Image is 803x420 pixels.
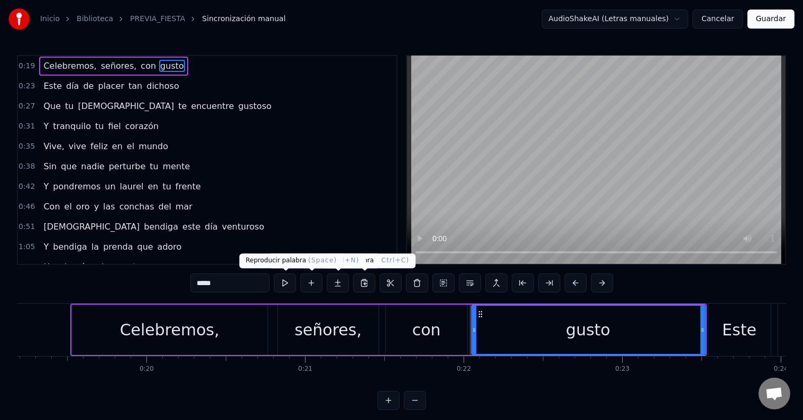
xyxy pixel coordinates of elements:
span: el [126,140,135,152]
span: Vive, [42,140,65,152]
span: Sin [42,160,58,172]
span: feliz [89,140,109,152]
div: 0:24 [774,365,788,373]
span: te [177,100,188,112]
span: Y [42,120,50,132]
span: en [146,180,159,193]
span: ( Ctrl+C ) [379,257,410,264]
span: ángeles [79,261,115,273]
span: Y [42,180,50,193]
span: tu [94,120,105,132]
span: encuentre [190,100,235,112]
div: 0:23 [615,365,630,373]
span: ( Space ) [308,257,337,264]
span: frente [174,180,202,193]
div: 0:20 [140,365,154,373]
span: venturoso [221,221,265,233]
span: perturbe [108,160,147,172]
span: dichoso [145,80,180,92]
span: laurel [119,180,145,193]
span: pondremos [52,180,101,193]
div: gusto [566,318,611,342]
span: el [63,200,73,213]
button: Guardar [747,10,795,29]
div: Celebremos, [120,318,219,342]
div: Chat abierto [759,378,790,409]
img: youka [8,8,30,30]
span: 0:51 [19,222,35,232]
span: fiel [107,120,122,132]
a: PREVIA_FIESTA [130,14,185,24]
span: 0:46 [19,202,35,212]
span: placer [97,80,125,92]
span: [DEMOGRAPHIC_DATA] [77,100,175,112]
span: Que [42,100,62,112]
div: 0:22 [457,365,471,373]
span: tranquilo [52,120,92,132]
span: tu [149,160,159,172]
span: gustoso [237,100,273,112]
span: este [181,221,201,233]
span: ( Ctrl+N ) [328,257,359,264]
span: conchas [118,200,155,213]
span: tan [127,80,143,92]
div: Este [722,318,756,342]
span: 1:05 [19,242,35,252]
span: Este [42,80,63,92]
span: 0:31 [19,121,35,132]
span: 0:19 [19,61,35,71]
span: 1:09 [19,262,35,272]
span: Y [42,241,50,253]
div: Agregar Subpalabra [304,253,380,268]
span: día [204,221,218,233]
span: Celebremos, [42,60,97,72]
span: 0:35 [19,141,35,152]
span: mundo [137,140,169,152]
span: con [140,60,157,72]
span: nadie [80,160,105,172]
nav: breadcrumb [40,14,285,24]
div: señores, [294,318,362,342]
span: mente [162,160,191,172]
span: que [136,241,154,253]
span: y [93,200,100,213]
span: adoro [156,241,183,253]
span: Con [42,200,61,213]
span: prenda [102,241,134,253]
span: los [63,261,78,273]
span: bendiga [143,221,179,233]
span: coro [165,261,186,273]
span: vive [68,140,87,152]
span: la [90,241,100,253]
span: 0:23 [19,81,35,92]
span: [DEMOGRAPHIC_DATA] [42,221,141,233]
a: Biblioteca [77,14,113,24]
span: 0:27 [19,101,35,112]
span: que [60,160,78,172]
span: en [150,261,163,273]
a: Inicio [40,14,60,24]
span: cantan [117,261,148,273]
span: de [82,80,95,92]
span: corazón [124,120,160,132]
div: Agregar palabra [268,253,366,268]
span: del [158,200,172,213]
span: 0:38 [19,161,35,172]
span: tu [161,180,172,193]
span: Sincronización manual [202,14,285,24]
div: 0:21 [298,365,312,373]
div: Reproducir palabra [239,253,344,268]
span: las [102,200,116,213]
span: en [111,140,124,152]
span: señores, [100,60,138,72]
span: bendiga [52,241,88,253]
span: un [104,180,116,193]
span: mar [174,200,193,213]
div: con [412,318,441,342]
span: 0:42 [19,181,35,192]
span: oro [75,200,91,213]
button: Cancelar [693,10,743,29]
span: día [65,80,80,92]
span: Hoy [42,261,61,273]
span: tu [64,100,75,112]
